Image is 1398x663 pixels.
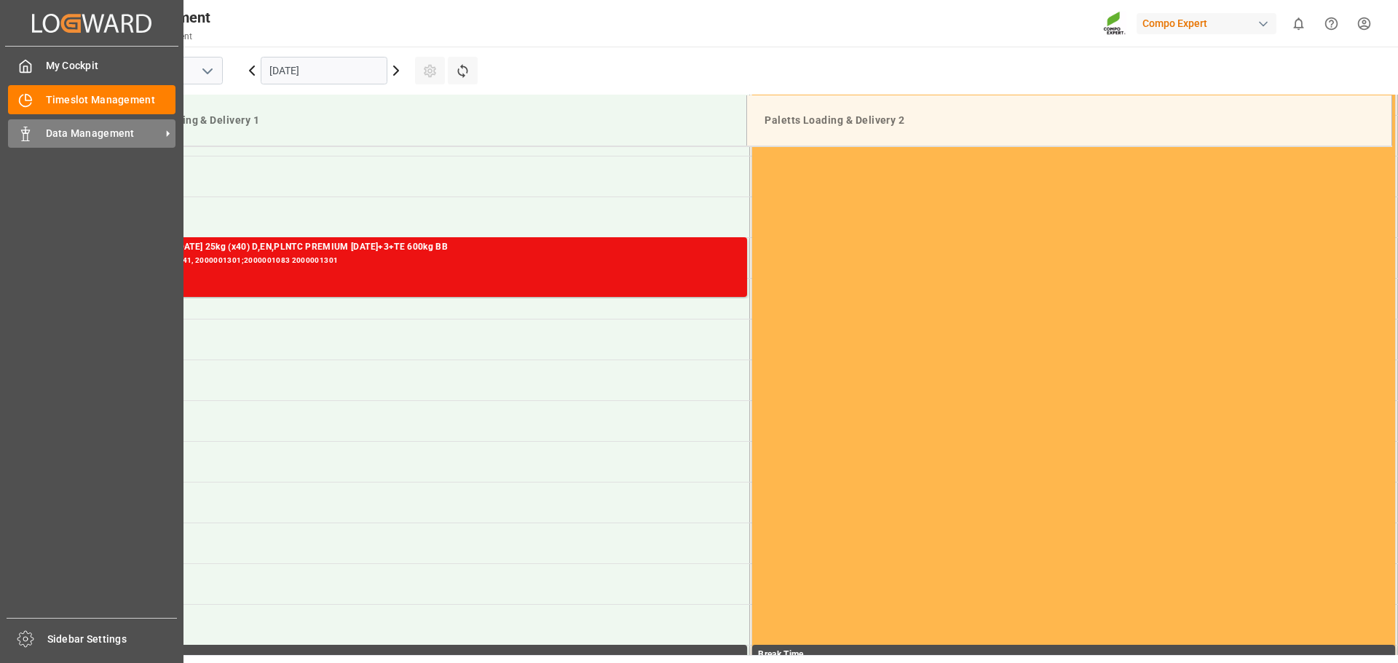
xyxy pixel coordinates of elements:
[1315,7,1348,40] button: Help Center
[759,107,1380,134] div: Paletts Loading & Delivery 2
[46,126,161,141] span: Data Management
[46,58,176,74] span: My Cockpit
[110,240,741,255] div: NTC PREMIUM [DATE] 25kg (x40) D,EN,PLNTC PREMIUM [DATE]+3+TE 600kg BB
[46,92,176,108] span: Timeslot Management
[8,85,175,114] a: Timeslot Management
[1137,13,1276,34] div: Compo Expert
[1282,7,1315,40] button: show 0 new notifications
[1103,11,1126,36] img: Screenshot%202023-09-29%20at%2010.02.21.png_1712312052.png
[114,107,735,134] div: Paletts Loading & Delivery 1
[8,52,175,80] a: My Cockpit
[758,648,1389,662] div: Break Time
[47,632,178,647] span: Sidebar Settings
[110,648,741,662] div: Break Time
[261,57,387,84] input: DD.MM.YYYY
[110,255,741,267] div: Main ref : 6100002041, 2000001301;2000001083 2000001301
[1137,9,1282,37] button: Compo Expert
[196,60,218,82] button: open menu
